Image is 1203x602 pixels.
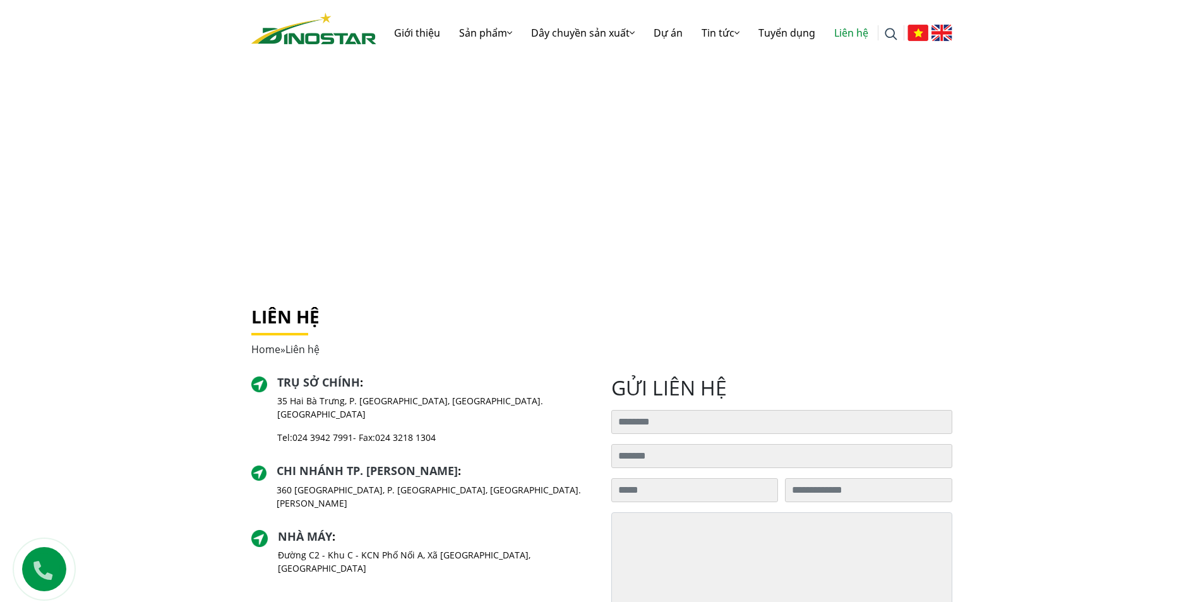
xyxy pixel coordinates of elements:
a: Tuyển dụng [749,13,825,53]
a: Liên hệ [825,13,878,53]
img: directer [251,530,268,547]
p: Tel: - Fax: [277,431,592,444]
img: Tiếng Việt [907,25,928,41]
h2: : [277,376,592,390]
img: directer [251,376,268,393]
a: Sản phẩm [450,13,522,53]
a: Dự án [644,13,692,53]
a: 024 3218 1304 [375,431,436,443]
img: English [931,25,952,41]
a: 024 3942 7991 [292,431,353,443]
p: 35 Hai Bà Trưng, P. [GEOGRAPHIC_DATA], [GEOGRAPHIC_DATA]. [GEOGRAPHIC_DATA] [277,394,592,421]
h2: gửi liên hệ [611,376,952,400]
h1: Liên hệ [251,306,952,328]
span: Liên hệ [285,342,320,356]
a: Giới thiệu [385,13,450,53]
img: search [885,28,897,40]
a: Tin tức [692,13,749,53]
a: Chi nhánh TP. [PERSON_NAME] [277,463,458,478]
h2: : [278,530,592,544]
a: Trụ sở chính [277,375,360,390]
a: Dây chuyền sản xuất [522,13,644,53]
p: Đường C2 - Khu C - KCN Phố Nối A, Xã [GEOGRAPHIC_DATA], [GEOGRAPHIC_DATA] [278,548,592,575]
span: » [251,342,320,356]
img: logo [251,13,376,44]
a: Nhà máy [278,529,332,544]
a: Home [251,342,280,356]
img: directer [251,466,266,481]
h2: : [277,464,592,478]
p: 360 [GEOGRAPHIC_DATA], P. [GEOGRAPHIC_DATA], [GEOGRAPHIC_DATA]. [PERSON_NAME] [277,483,592,510]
